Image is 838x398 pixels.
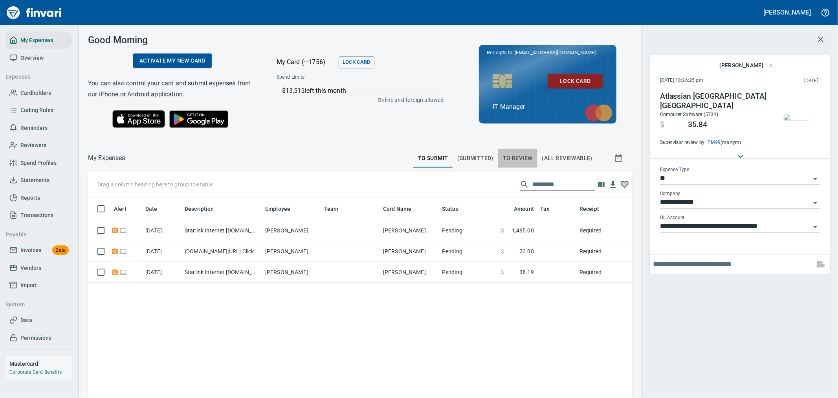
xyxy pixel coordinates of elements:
[185,204,214,214] span: Description
[418,153,448,163] span: To Submit
[20,263,41,273] span: Vendors
[660,77,754,85] span: [DATE] 10:26:25 pm
[139,56,205,66] span: Activate my new card
[487,49,609,57] p: Receipts to:
[6,230,65,240] span: Payable
[119,269,127,275] span: Online transaction
[182,262,262,283] td: Starlink Internet [DOMAIN_NAME] CA
[811,255,830,274] span: This records your note into the expense
[277,57,336,67] p: My Card (···1756)
[20,315,32,325] span: Data
[262,220,321,241] td: [PERSON_NAME]
[324,204,339,214] span: Team
[442,204,458,214] span: Status
[142,262,182,283] td: [DATE]
[383,204,422,214] span: Card Name
[554,76,596,86] span: Lock Card
[380,241,439,262] td: [PERSON_NAME]
[88,35,257,46] h3: Good Morning
[514,49,596,56] span: [EMAIL_ADDRESS][DOMAIN_NAME]
[540,204,549,214] span: Tax
[119,249,127,254] span: Online transaction
[185,204,224,214] span: Description
[88,153,125,163] p: My Expenses
[764,8,811,17] h5: [PERSON_NAME]
[182,241,262,262] td: [DOMAIN_NAME][URL] Clicksend.c [GEOGRAPHIC_DATA]
[20,123,48,133] span: Reminders
[142,220,182,241] td: [DATE]
[343,58,370,67] span: Lock Card
[660,192,680,196] label: Company
[6,101,72,119] a: Coding Rules
[182,220,262,241] td: Starlink Internet [DOMAIN_NAME] CA
[548,74,603,88] button: Lock Card
[503,153,533,163] span: To Review
[6,259,72,277] a: Vendors
[6,206,72,224] a: Transactions
[660,92,767,111] h4: Atlassian [GEOGRAPHIC_DATA] [GEOGRAPHIC_DATA]
[660,216,685,220] label: GL Account
[442,204,469,214] span: Status
[6,300,65,310] span: System
[380,262,439,283] td: [PERSON_NAME]
[20,140,46,150] span: Reviewers
[660,168,689,172] label: Expense Type
[380,220,439,241] td: [PERSON_NAME]
[111,228,119,233] span: Receipt Required
[112,110,165,128] img: Download on the App Store
[145,204,158,214] span: Date
[719,61,773,70] span: [PERSON_NAME]
[576,241,635,262] td: Required
[20,193,40,203] span: Reports
[111,269,119,275] span: Receipt Required
[111,249,119,254] span: Receipt Required
[2,70,68,84] button: Expenses
[282,86,443,96] p: $13,515 left this month
[762,6,813,18] button: [PERSON_NAME]
[88,78,257,100] h6: You can also control your card and submit expenses from our iPhone or Android application.
[6,84,72,102] a: Cardholders
[458,153,493,163] span: (Submitted)
[5,3,64,22] img: Finvari
[706,140,721,145] a: PM99
[607,149,632,168] button: Show transactions within a particular date range
[501,247,504,255] span: $
[660,112,718,117] span: Computer Software (5734)
[439,262,498,283] td: Pending
[165,106,233,132] img: Get it on Google Play
[576,262,635,283] td: Required
[6,119,72,137] a: Reminders
[9,359,72,368] h6: Mastercard
[576,220,635,241] td: Required
[20,105,53,115] span: Coding Rules
[270,96,444,104] p: Online and foreign allowed
[501,268,504,276] span: $
[660,120,664,129] span: $
[145,204,168,214] span: Date
[660,139,767,147] span: Supervisor review by: (martym)
[383,204,411,214] span: Card Name
[133,53,212,68] a: Activate my new card
[2,227,68,242] button: Payable
[6,241,72,259] a: InvoicesBeta
[142,241,182,262] td: [DATE]
[277,74,374,81] span: Spend Limits
[514,204,534,214] span: Amount
[579,204,599,214] span: Receipt
[810,173,821,184] button: Open
[20,88,51,98] span: Cardholders
[20,53,44,63] span: Overview
[20,280,37,290] span: Import
[20,245,41,255] span: Invoices
[6,276,72,294] a: Import
[607,179,619,191] button: Download Table
[265,204,290,214] span: Employee
[512,227,534,234] span: 1,485.00
[9,369,62,375] a: Corporate Card Benefits
[6,189,72,207] a: Reports
[97,181,213,188] p: Drag a column heading here to group the table
[20,175,50,185] span: Statements
[52,246,69,255] span: Beta
[6,49,72,67] a: Overview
